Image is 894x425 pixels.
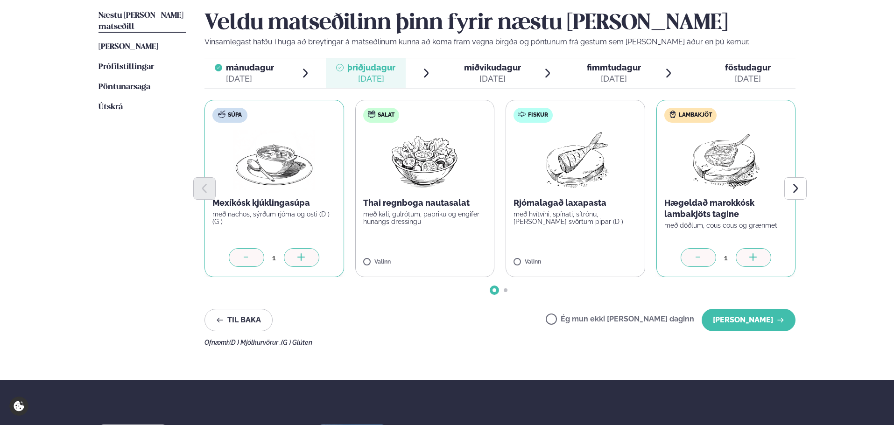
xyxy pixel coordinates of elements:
img: soup.svg [218,111,225,118]
img: Salad.png [383,130,466,190]
button: Previous slide [193,177,216,200]
span: miðvikudagur [464,63,521,72]
button: Til baka [204,309,273,331]
span: (G ) Glúten [281,339,312,346]
span: Útskrá [99,103,123,111]
span: mánudagur [226,63,274,72]
div: [DATE] [587,73,641,84]
div: [DATE] [226,73,274,84]
p: Hægeldað marokkósk lambakjöts tagine [664,197,788,220]
span: [PERSON_NAME] [99,43,158,51]
span: föstudagur [725,63,771,72]
span: Go to slide 1 [493,288,496,292]
span: Go to slide 2 [504,288,507,292]
img: Lamb.svg [669,111,676,118]
span: Lambakjöt [679,111,712,119]
div: [DATE] [464,73,521,84]
a: Prófílstillingar [99,62,154,73]
span: Súpa [228,111,242,119]
span: Næstu [PERSON_NAME] matseðill [99,12,183,31]
span: Prófílstillingar [99,63,154,71]
button: Next slide [784,177,807,200]
a: Pöntunarsaga [99,82,150,93]
span: þriðjudagur [347,63,395,72]
img: Lamb-Meat.png [684,130,767,190]
div: Ofnæmi: [204,339,795,346]
img: salad.svg [368,111,375,118]
span: Fiskur [528,111,548,119]
p: með hvítvíni, spínati, sítrónu, [PERSON_NAME] svörtum pipar (D ) [514,210,637,225]
img: Soup.png [233,130,315,190]
img: fish.svg [518,111,526,118]
h2: Veldu matseðilinn þinn fyrir næstu [PERSON_NAME] [204,10,795,36]
div: 1 [716,252,736,263]
div: [DATE] [347,73,395,84]
button: [PERSON_NAME] [702,309,795,331]
a: [PERSON_NAME] [99,42,158,53]
span: Salat [378,111,394,119]
p: Vinsamlegast hafðu í huga að breytingar á matseðlinum kunna að koma fram vegna birgða og pöntunum... [204,36,795,48]
a: Cookie settings [9,397,28,416]
p: með döðlum, cous cous og grænmeti [664,222,788,229]
img: Fish.png [534,130,617,190]
a: Útskrá [99,102,123,113]
span: (D ) Mjólkurvörur , [229,339,281,346]
span: Pöntunarsaga [99,83,150,91]
p: Mexíkósk kjúklingasúpa [212,197,336,209]
div: [DATE] [725,73,771,84]
p: Thai regnboga nautasalat [363,197,487,209]
p: Rjómalagað laxapasta [514,197,637,209]
p: með nachos, sýrðum rjóma og osti (D ) (G ) [212,210,336,225]
a: Næstu [PERSON_NAME] matseðill [99,10,186,33]
div: 1 [264,252,284,263]
p: með káli, gulrótum, papriku og engifer hunangs dressingu [363,210,487,225]
span: fimmtudagur [587,63,641,72]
